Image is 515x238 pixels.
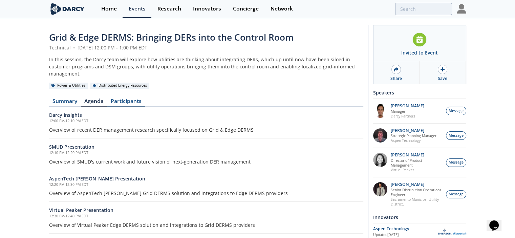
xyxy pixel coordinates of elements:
[49,3,86,15] img: logo-wide.svg
[391,133,436,138] p: Strategic Planning Manager
[49,150,363,156] h5: 12:10 PM - 12:20 PM EDT
[373,104,387,118] img: vRBZwDRnSTOrB1qTpmXr
[391,104,424,108] p: [PERSON_NAME]
[49,118,363,124] h5: 12:00 PM - 12:10 PM EDT
[49,214,363,219] h5: 12:30 PM - 12:40 PM EDT
[446,131,466,140] button: Message
[390,75,402,82] div: Share
[391,109,424,114] p: Manager
[101,6,117,12] div: Home
[391,197,442,207] p: Sacramento Municipal Utility District.
[391,168,442,172] p: Virtual Peaker
[49,111,363,118] h6: Darcy Insights
[49,182,363,188] h5: 12:20 PM - 12:30 PM EDT
[487,211,508,231] iframe: chat widget
[49,143,363,150] h6: SMUD Presentation
[49,126,363,133] p: Overview of recent DER management research specifically focused on Grid & Edge DERMS
[49,190,363,197] p: Overview of AspenTech [PERSON_NAME] Grid DERMS solution and integrations to Edge DERMS providers
[438,229,466,235] img: Aspen Technology
[391,188,442,197] p: Senior Distribution Operations Engineer
[446,190,466,199] button: Message
[72,44,76,51] span: •
[401,49,438,56] div: Invited to Event
[391,153,442,157] p: [PERSON_NAME]
[373,226,466,238] a: Aspen Technology Updated[DATE] Aspen Technology
[373,226,438,232] div: Aspen Technology
[446,107,466,115] button: Message
[81,99,107,107] a: Agenda
[373,87,466,99] div: Speakers
[193,6,221,12] div: Innovators
[449,108,464,114] span: Message
[49,56,363,77] div: In this session, the Darcy team will explore how utilities are thinking about integrating DERs, w...
[233,6,259,12] div: Concierge
[373,153,387,167] img: 8160f632-77e6-40bd-9ce2-d8c8bb49c0dd
[391,114,424,118] p: Darcy Partners
[49,31,294,43] span: Grid & Edge DERMS: Bringing DERs into the Control Room
[49,83,88,89] div: Power & Utilities
[129,6,146,12] div: Events
[395,3,452,15] input: Advanced Search
[49,175,363,182] h6: AspenTech [PERSON_NAME] Presentation
[391,138,436,143] p: Aspen Technology
[457,4,466,14] img: Profile
[449,192,464,197] span: Message
[49,207,363,214] h6: Virtual Peaker Presentation
[373,232,438,238] div: Updated [DATE]
[49,158,363,165] p: Overview of SMUD's current work and future vision of next-generation DER management
[373,182,387,196] img: 7fca56e2-1683-469f-8840-285a17278393
[373,211,466,223] div: Innovators
[449,160,464,165] span: Message
[438,75,447,82] div: Save
[157,6,181,12] div: Research
[271,6,293,12] div: Network
[49,221,363,229] p: Overview of Virtual Peaker Edge DERMS solution and integrations to Grid DERMS providers
[373,128,387,143] img: accc9a8e-a9c1-4d58-ae37-132228efcf55
[90,83,150,89] div: Distributed Energy Resources
[107,99,145,107] a: Participants
[391,182,442,187] p: [PERSON_NAME]
[391,158,442,168] p: Director of Product Management
[49,44,363,51] div: Technical [DATE] 12:00 PM - 1:00 PM EDT
[49,99,81,107] a: Summary
[449,133,464,138] span: Message
[391,128,436,133] p: [PERSON_NAME]
[446,158,466,167] button: Message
